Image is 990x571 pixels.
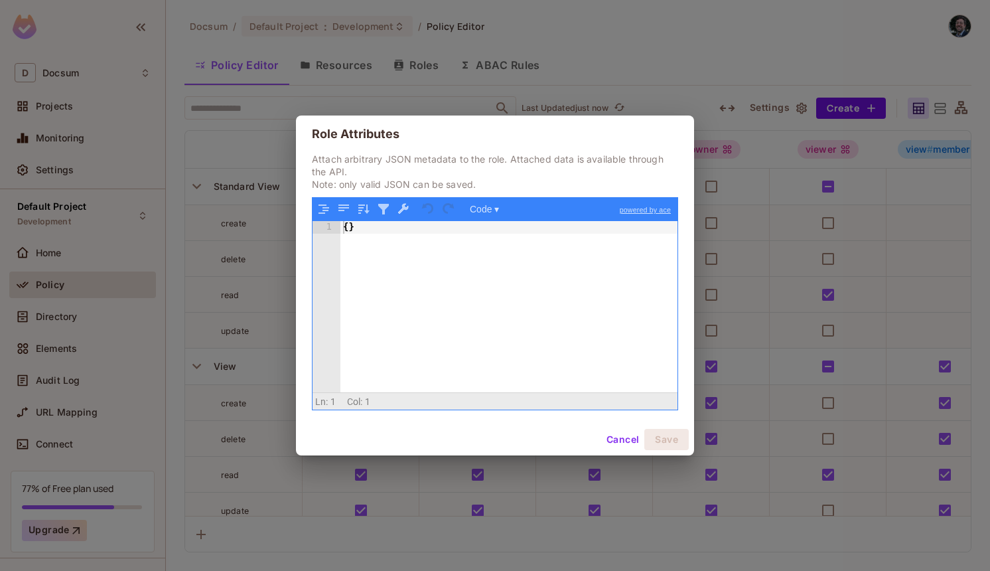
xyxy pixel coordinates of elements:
span: Ln: [315,396,328,407]
button: Format JSON data, with proper indentation and line feeds (Ctrl+I) [315,201,332,218]
span: 1 [330,396,336,407]
button: Filter, sort, or transform contents [375,201,392,218]
div: 1 [313,221,340,234]
button: Redo (Ctrl+Shift+Z) [440,201,457,218]
button: Code ▾ [465,201,504,218]
button: Repair JSON: fix quotes and escape characters, remove comments and JSONP notation, turn JavaScrip... [395,201,412,218]
span: Col: [347,396,363,407]
span: 1 [365,396,370,407]
button: Undo last action (Ctrl+Z) [420,201,437,218]
button: Sort contents [355,201,372,218]
a: powered by ace [613,198,677,222]
button: Cancel [601,429,644,450]
button: Compact JSON data, remove all whitespaces (Ctrl+Shift+I) [335,201,352,218]
h2: Role Attributes [296,116,694,153]
button: Save [644,429,689,450]
p: Attach arbitrary JSON metadata to the role. Attached data is available through the API. Note: onl... [312,153,678,191]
